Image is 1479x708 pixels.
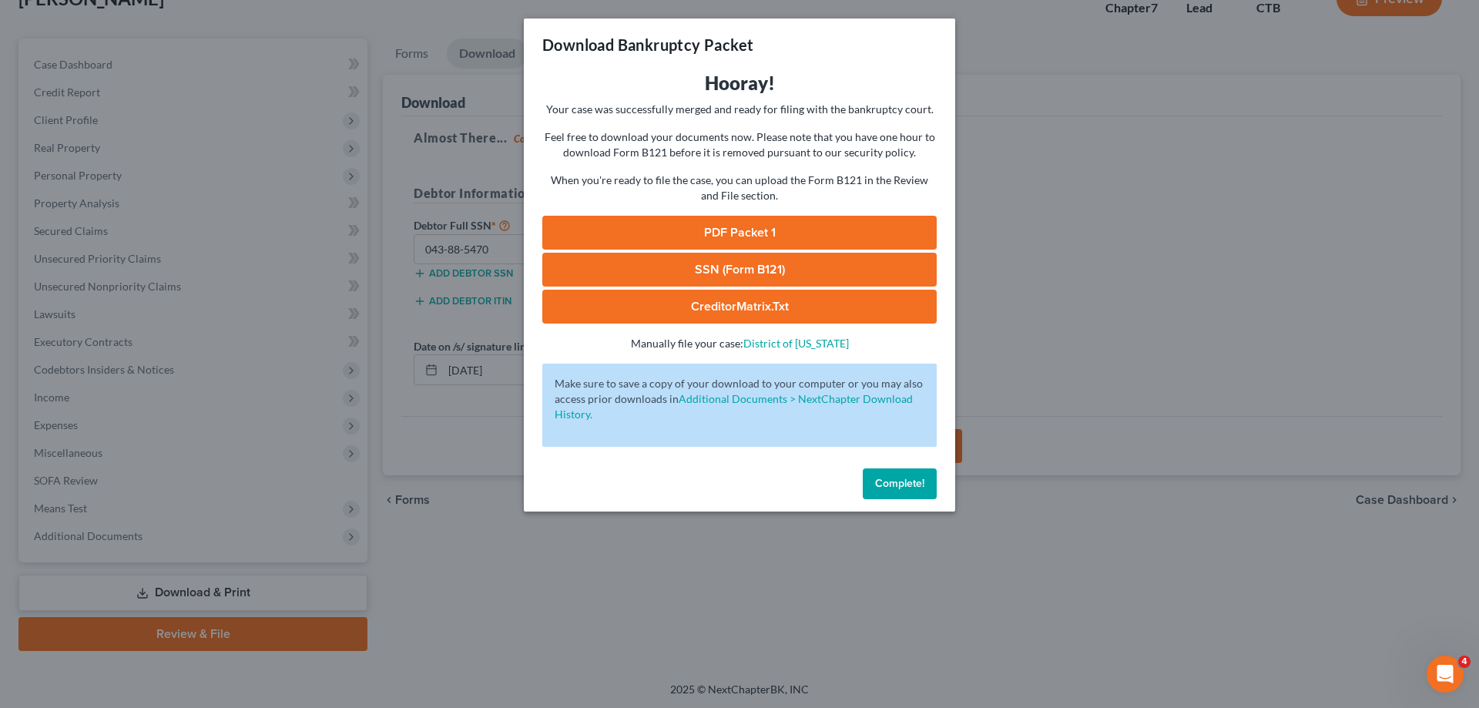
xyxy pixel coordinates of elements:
a: District of [US_STATE] [743,337,849,350]
p: When you're ready to file the case, you can upload the Form B121 in the Review and File section. [542,173,937,203]
h3: Download Bankruptcy Packet [542,34,753,55]
button: Complete! [863,468,937,499]
iframe: Intercom live chat [1427,656,1464,693]
span: 4 [1458,656,1471,668]
p: Make sure to save a copy of your download to your computer or you may also access prior downloads in [555,376,924,422]
a: PDF Packet 1 [542,216,937,250]
p: Your case was successfully merged and ready for filing with the bankruptcy court. [542,102,937,117]
a: SSN (Form B121) [542,253,937,287]
a: Additional Documents > NextChapter Download History. [555,392,913,421]
h3: Hooray! [542,71,937,96]
a: CreditorMatrix.txt [542,290,937,324]
p: Manually file your case: [542,336,937,351]
p: Feel free to download your documents now. Please note that you have one hour to download Form B12... [542,129,937,160]
span: Complete! [875,477,924,490]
